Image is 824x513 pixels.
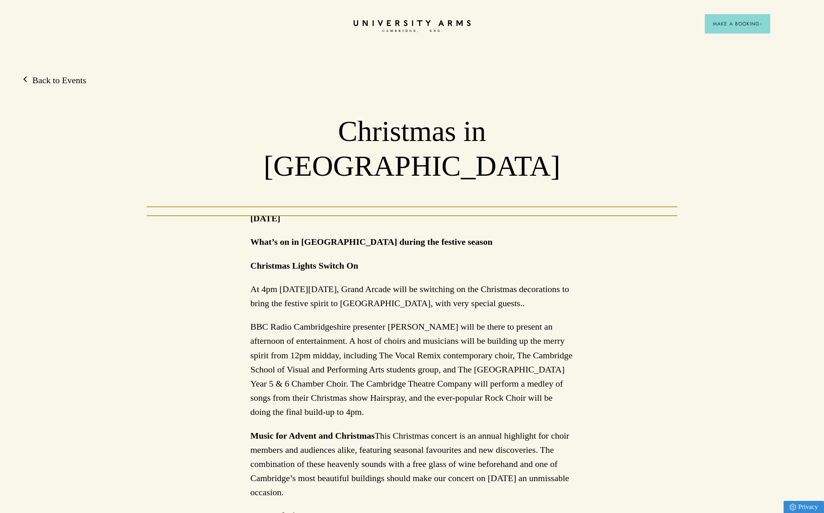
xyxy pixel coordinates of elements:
img: Privacy [790,504,796,511]
button: Make a BookingArrow icon [705,14,770,34]
a: Home [354,20,471,33]
strong: Christmas Lights Switch On [251,261,358,271]
a: Privacy [784,501,824,513]
strong: Music for Advent and Christmas [251,431,375,441]
img: Arrow icon [759,23,762,25]
h1: Christmas in [GEOGRAPHIC_DATA] [196,114,628,183]
p: BBC Radio Cambridgeshire presenter [PERSON_NAME] will be there to present an afternoon of enterta... [251,320,574,419]
p: At 4pm [DATE][DATE], Grand Arcade will be switching on the Christmas decorations to bring the fes... [251,282,574,310]
p: This Christmas concert is an annual highlight for choir members and audiences alike, featuring se... [251,429,574,500]
a: Back to Events [24,74,86,86]
p: [DATE] [251,211,280,225]
strong: What’s on in [GEOGRAPHIC_DATA] during the festive season [251,237,493,247]
span: Make a Booking [713,20,762,27]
